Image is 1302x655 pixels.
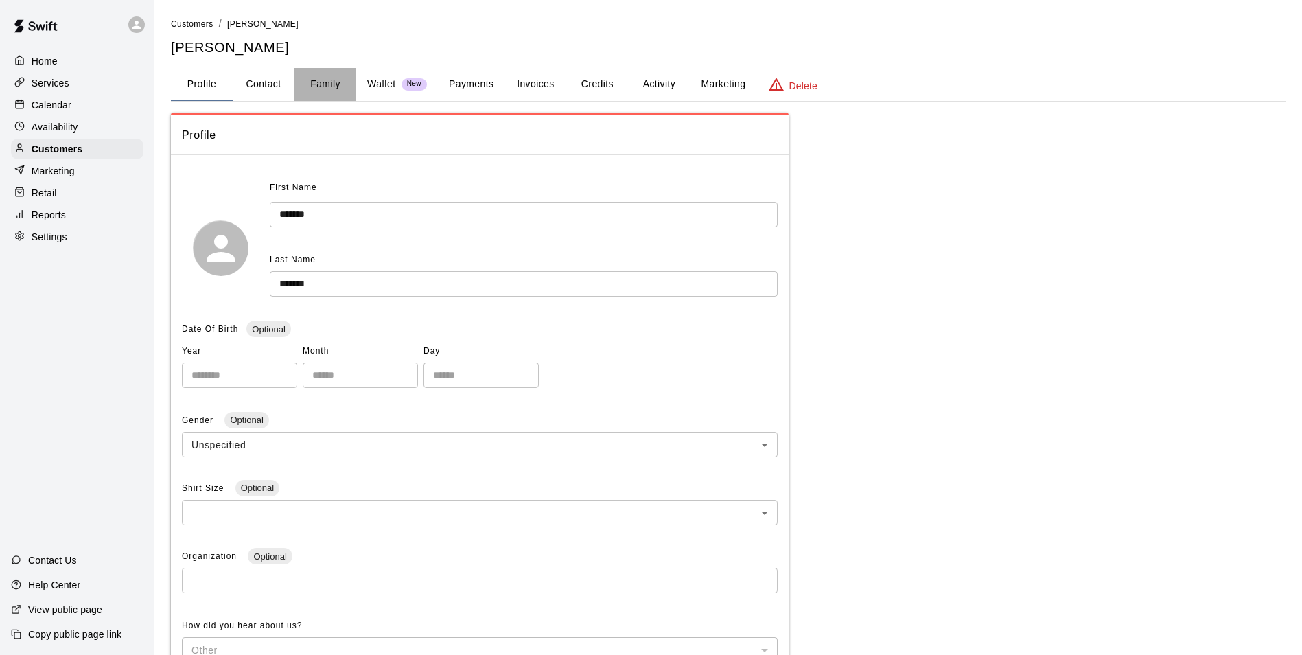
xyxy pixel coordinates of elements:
[171,16,1286,32] nav: breadcrumb
[28,628,121,641] p: Copy public page link
[219,16,222,31] li: /
[171,68,233,101] button: Profile
[182,621,302,630] span: How did you hear about us?
[270,255,316,264] span: Last Name
[423,341,539,363] span: Day
[11,73,143,93] a: Services
[32,208,66,222] p: Reports
[248,551,292,562] span: Optional
[32,142,82,156] p: Customers
[32,164,75,178] p: Marketing
[32,54,58,68] p: Home
[270,177,317,199] span: First Name
[32,98,71,112] p: Calendar
[171,38,1286,57] h5: [PERSON_NAME]
[11,51,143,71] a: Home
[294,68,356,101] button: Family
[11,95,143,115] a: Calendar
[367,77,396,91] p: Wallet
[303,341,418,363] span: Month
[182,341,297,363] span: Year
[11,183,143,203] a: Retail
[246,324,290,334] span: Optional
[28,578,80,592] p: Help Center
[32,230,67,244] p: Settings
[11,227,143,247] a: Settings
[28,553,77,567] p: Contact Us
[789,79,817,93] p: Delete
[235,483,279,493] span: Optional
[566,68,628,101] button: Credits
[628,68,690,101] button: Activity
[402,80,427,89] span: New
[182,126,778,144] span: Profile
[11,161,143,181] a: Marketing
[28,603,102,617] p: View public page
[182,551,240,561] span: Organization
[504,68,566,101] button: Invoices
[32,186,57,200] p: Retail
[171,68,1286,101] div: basic tabs example
[11,205,143,225] a: Reports
[690,68,756,101] button: Marketing
[171,18,213,29] a: Customers
[182,324,238,334] span: Date Of Birth
[32,76,69,90] p: Services
[227,19,299,29] span: [PERSON_NAME]
[182,483,227,493] span: Shirt Size
[32,120,78,134] p: Availability
[171,19,213,29] span: Customers
[438,68,504,101] button: Payments
[182,432,778,457] div: Unspecified
[11,117,143,137] a: Availability
[182,415,216,425] span: Gender
[224,415,268,425] span: Optional
[11,139,143,159] a: Customers
[233,68,294,101] button: Contact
